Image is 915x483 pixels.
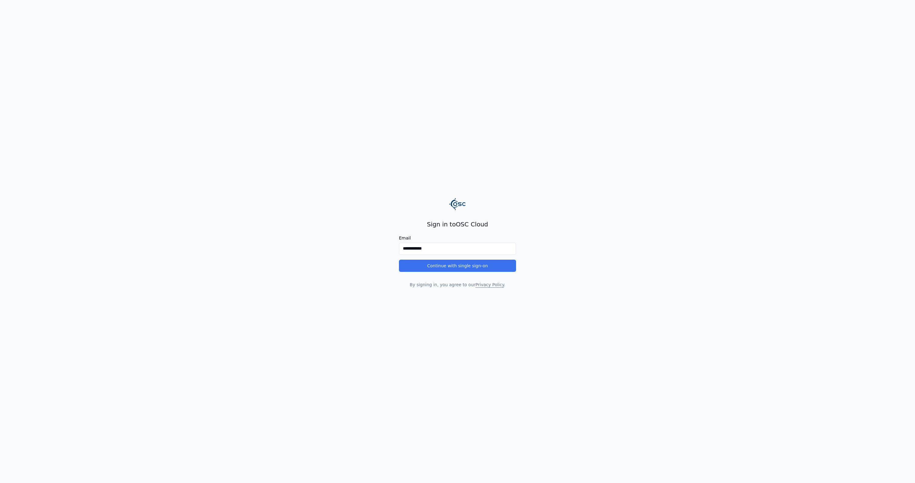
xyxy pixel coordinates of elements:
img: Logo [449,196,466,213]
button: Continue with single sign-on [399,260,516,272]
a: Privacy Policy [475,282,504,287]
h2: Sign in to OSC Cloud [399,220,516,229]
p: By signing in, you agree to our . [399,282,516,288]
label: Email [399,236,516,240]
